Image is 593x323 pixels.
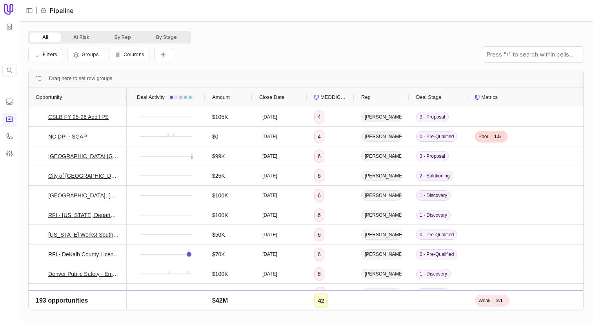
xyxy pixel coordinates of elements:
[212,191,228,200] div: $100K
[416,171,453,181] span: 2 - Solutioning
[320,93,347,102] span: MEDDICC Score
[262,133,277,140] time: [DATE]
[28,48,62,61] button: Filter Pipeline
[318,132,321,141] div: 4
[318,112,321,122] div: 4
[102,33,144,42] button: By Rep
[416,151,449,161] span: 3 - Proposal
[262,114,277,120] time: [DATE]
[491,133,504,141] span: 1.5
[212,93,230,102] span: Amount
[212,112,228,122] div: $105K
[262,173,277,179] time: [DATE]
[478,133,488,140] span: Poor
[48,230,120,239] a: [US_STATE] Works! SouthEast - SGAP
[48,132,87,141] a: NC DPI - SGAP
[262,271,277,277] time: [DATE]
[61,33,102,42] button: At Risk
[212,308,218,318] div: $0
[212,230,225,239] div: $50K
[361,210,402,220] span: [PERSON_NAME]
[361,151,402,161] span: [PERSON_NAME]
[416,308,457,318] span: 0 - Pre-Qualified
[259,93,284,102] span: Close Date
[4,21,15,33] button: Workspace
[318,250,321,259] div: 6
[361,131,402,142] span: [PERSON_NAME]
[48,250,120,259] a: RFI - DeKalb County Licensing and Permitting Solution
[314,88,347,107] div: MEDDICC Score
[361,288,402,299] span: [PERSON_NAME]
[416,93,441,102] span: Deal Stage
[416,190,451,201] span: 1 - Discovery
[48,289,120,298] a: Veteran's Administration - FedRAMP
[318,171,321,181] div: 6
[48,308,120,318] a: [US_STATE] DOC Workers Comp and Safety - SGAP
[24,5,35,16] button: Expand sidebar
[262,153,277,159] time: [DATE]
[361,112,402,122] span: [PERSON_NAME]
[40,6,74,15] li: Pipeline
[30,33,61,42] button: All
[318,230,321,239] div: 6
[212,151,225,161] div: $99K
[318,210,321,220] div: 6
[154,48,172,62] button: Collapse all rows
[361,249,402,259] span: [PERSON_NAME]
[416,210,451,220] span: 1 - Discovery
[109,48,149,61] button: Columns
[318,289,324,298] div: 10
[262,192,277,199] time: [DATE]
[361,93,371,102] span: Rep
[212,250,225,259] div: $70K
[416,288,451,299] span: 1 - Discovery
[67,48,104,61] button: Group Pipeline
[49,74,112,83] span: Drag here to set row groups
[361,171,402,181] span: [PERSON_NAME]
[49,74,112,83] div: Row Groups
[262,212,277,218] time: [DATE]
[43,51,57,57] span: Filters
[48,171,120,181] a: City of [GEOGRAPHIC_DATA], [GEOGRAPHIC_DATA] - SGAP
[262,232,277,238] time: [DATE]
[416,112,449,122] span: 3 - Proposal
[416,269,451,279] span: 1 - Discovery
[137,93,165,102] span: Deal Activity
[361,230,402,240] span: [PERSON_NAME]
[48,269,120,279] a: Denver Public Safety - Employee Wellness
[212,289,228,298] div: $100K
[262,290,277,297] time: [DATE]
[416,249,457,259] span: 0 - Pre-Qualified
[48,191,120,200] a: [GEOGRAPHIC_DATA], [GEOGRAPHIC_DATA] - Potential ELA
[481,93,498,102] span: Metrics
[212,269,228,279] div: $100K
[475,88,578,107] div: Metrics
[318,308,324,318] div: 10
[124,51,144,57] span: Columns
[361,269,402,279] span: [PERSON_NAME]
[361,190,402,201] span: [PERSON_NAME]
[416,230,457,240] span: 0 - Pre-Qualified
[48,210,120,220] a: RFI - [US_STATE] Department of Fish and Wildlife Conservation
[144,33,189,42] button: By Stage
[416,131,457,142] span: 0 - Pre-Qualified
[212,132,218,141] div: $0
[48,151,120,161] a: [GEOGRAPHIC_DATA] [GEOGRAPHIC_DATA] Tax Office - SGAP for HR
[82,51,99,57] span: Groups
[318,191,321,200] div: 6
[35,6,37,15] span: |
[361,308,402,318] span: [PERSON_NAME]
[36,93,62,102] span: Opportunity
[212,210,228,220] div: $100K
[48,112,109,122] a: CSLB FY 25-26 Add'l PS
[212,171,225,181] div: $25K
[318,151,321,161] div: 6
[483,47,584,62] input: Press "/" to search within cells...
[318,269,321,279] div: 6
[262,251,277,257] time: [DATE]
